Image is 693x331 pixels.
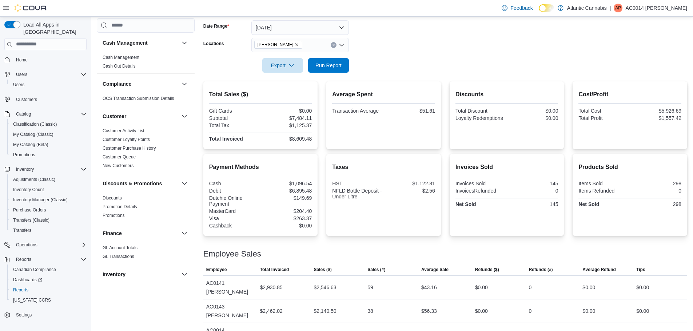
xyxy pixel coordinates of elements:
button: Remove Bay Roberts from selection in this group [295,43,299,47]
span: Dashboards [10,275,87,284]
div: HST [332,181,382,186]
button: Transfers (Classic) [7,215,89,225]
div: MasterCard [209,208,259,214]
div: Cash [209,181,259,186]
button: Finance [180,229,189,238]
button: Customer [180,112,189,121]
span: Inventory Manager (Classic) [10,195,87,204]
a: My Catalog (Classic) [10,130,56,139]
span: My Catalog (Classic) [13,132,53,137]
span: My Catalog (Beta) [10,140,87,149]
h2: Average Spent [332,90,435,99]
span: Reports [10,286,87,294]
span: OCS Transaction Submission Details [103,96,174,101]
button: Inventory [103,271,179,278]
button: Compliance [103,80,179,88]
div: $0.00 [582,283,595,292]
div: $0.00 [636,283,649,292]
span: Tips [636,267,645,273]
span: Users [13,70,87,79]
button: Purchase Orders [7,205,89,215]
a: Promotions [10,150,38,159]
button: Run Report [308,58,349,73]
button: Canadian Compliance [7,265,89,275]
div: Gift Cards [209,108,259,114]
div: Finance [97,243,195,264]
div: 145 [508,181,558,186]
div: Items Refunded [578,188,628,194]
div: $204.40 [262,208,312,214]
div: $149.69 [262,195,312,201]
a: Customer Loyalty Points [103,137,150,142]
span: Promotion Details [103,204,137,210]
div: Customer [97,126,195,173]
div: $0.00 [475,283,488,292]
div: InvoicesRefunded [455,188,505,194]
span: Run Report [315,62,342,69]
span: Promotions [13,152,35,158]
span: Customer Loyalty Points [103,137,150,142]
button: Home [1,55,89,65]
a: Customer Purchase History [103,146,156,151]
span: Classification (Classic) [10,120,87,129]
div: Total Tax [209,122,259,128]
label: Locations [203,41,224,47]
button: Discounts & Promotions [180,179,189,188]
span: Discounts [103,195,122,201]
div: 0 [508,188,558,194]
span: Transfers (Classic) [10,216,87,225]
div: Invoices Sold [455,181,505,186]
button: Finance [103,230,179,237]
span: Inventory Manager (Classic) [13,197,68,203]
span: Load All Apps in [GEOGRAPHIC_DATA] [20,21,87,36]
p: | [610,4,611,12]
a: Canadian Compliance [10,265,59,274]
span: Settings [13,310,87,319]
a: OCS Transaction Submission Details [103,96,174,101]
span: Catalog [13,110,87,118]
span: Sales ($) [314,267,331,273]
div: Compliance [97,94,195,106]
button: Inventory Count [7,185,89,195]
div: $56.33 [421,307,437,315]
button: Reports [13,255,34,264]
button: Clear input [331,42,336,48]
span: Operations [13,241,87,249]
div: $8,609.48 [262,136,312,142]
div: $2,140.50 [314,307,336,315]
button: Catalog [13,110,34,118]
a: Purchase Orders [10,206,49,214]
a: GL Account Totals [103,245,138,250]
span: My Catalog (Beta) [13,142,48,148]
div: $2,462.02 [260,307,283,315]
div: $2.56 [385,188,435,194]
span: Average Sale [421,267,449,273]
div: Transaction Average [332,108,382,114]
a: My Catalog (Beta) [10,140,51,149]
a: Feedback [499,1,535,15]
div: 298 [632,201,681,207]
a: Transfers [10,226,34,235]
div: $0.00 [636,307,649,315]
span: Operations [16,242,37,248]
span: New Customers [103,163,134,169]
h2: Cost/Profit [578,90,681,99]
div: Items Sold [578,181,628,186]
span: Sales (#) [367,267,385,273]
a: [US_STATE] CCRS [10,296,54,304]
span: Reports [13,287,28,293]
button: Inventory Manager (Classic) [7,195,89,205]
div: $5,926.69 [632,108,681,114]
button: Cash Management [103,39,179,47]
div: AC0143 [PERSON_NAME] [203,299,257,323]
div: $1,122.81 [385,181,435,186]
a: Inventory Manager (Classic) [10,195,71,204]
span: Promotions [103,213,125,218]
button: [US_STATE] CCRS [7,295,89,305]
a: Adjustments (Classic) [10,175,58,184]
div: $51.61 [385,108,435,114]
button: Reports [7,285,89,295]
div: $1,557.42 [632,115,681,121]
button: Inventory [180,270,189,279]
h2: Discounts [455,90,558,99]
